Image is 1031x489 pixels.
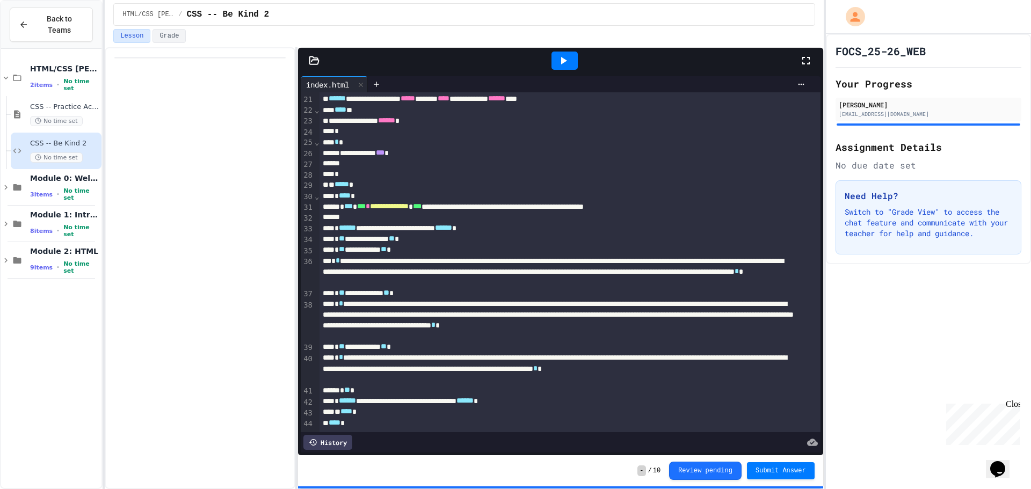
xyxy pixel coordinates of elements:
[57,227,59,235] span: •
[30,173,99,183] span: Module 0: Welcome to Web Development
[30,246,99,256] span: Module 2: HTML
[4,4,74,68] div: Chat with us now!Close
[834,4,868,29] div: My Account
[57,190,59,199] span: •
[35,13,84,36] span: Back to Teams
[63,260,99,274] span: No time set
[30,228,53,235] span: 8 items
[986,446,1020,478] iframe: chat widget
[30,82,53,89] span: 2 items
[57,263,59,272] span: •
[648,466,652,475] span: /
[301,116,314,127] div: 23
[63,187,99,201] span: No time set
[653,466,660,475] span: 10
[301,342,314,353] div: 39
[30,152,83,163] span: No time set
[301,419,314,429] div: 44
[836,43,926,59] h1: FOCS_25-26_WEB
[30,103,99,112] span: CSS -- Practice Activity 1
[301,408,314,419] div: 43
[756,466,806,475] span: Submit Answer
[301,202,314,213] div: 31
[301,300,314,343] div: 38
[178,10,182,19] span: /
[942,399,1020,445] iframe: chat widget
[301,105,314,116] div: 22
[669,462,742,480] button: Review pending
[301,246,314,257] div: 35
[301,397,314,408] div: 42
[113,29,150,43] button: Lesson
[637,465,645,476] span: -
[301,127,314,138] div: 24
[301,386,314,397] div: 41
[186,8,269,21] span: CSS -- Be Kind 2
[301,235,314,245] div: 34
[836,140,1021,155] h2: Assignment Details
[845,207,1012,239] p: Switch to "Grade View" to access the chat feature and communicate with your teacher for help and ...
[314,138,320,147] span: Fold line
[747,462,815,479] button: Submit Answer
[63,224,99,238] span: No time set
[57,81,59,89] span: •
[10,8,93,42] button: Back to Teams
[153,29,186,43] button: Grade
[30,116,83,126] span: No time set
[314,106,320,114] span: Fold line
[301,213,314,224] div: 32
[30,139,99,148] span: CSS -- Be Kind 2
[301,180,314,191] div: 29
[122,10,174,19] span: HTML/CSS Campbell
[63,78,99,92] span: No time set
[303,435,352,450] div: History
[301,192,314,202] div: 30
[301,159,314,170] div: 27
[30,64,99,74] span: HTML/CSS [PERSON_NAME]
[839,110,1018,118] div: [EMAIL_ADDRESS][DOMAIN_NAME]
[30,210,99,220] span: Module 1: Intro to the Web
[301,224,314,235] div: 33
[301,354,314,386] div: 40
[301,289,314,300] div: 37
[301,149,314,159] div: 26
[30,191,53,198] span: 3 items
[839,100,1018,110] div: [PERSON_NAME]
[301,170,314,181] div: 28
[301,94,314,105] div: 21
[301,79,354,90] div: index.html
[301,76,368,92] div: index.html
[836,159,1021,172] div: No due date set
[301,137,314,148] div: 25
[30,264,53,271] span: 9 items
[314,192,320,201] span: Fold line
[301,257,314,289] div: 36
[836,76,1021,91] h2: Your Progress
[845,189,1012,202] h3: Need Help?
